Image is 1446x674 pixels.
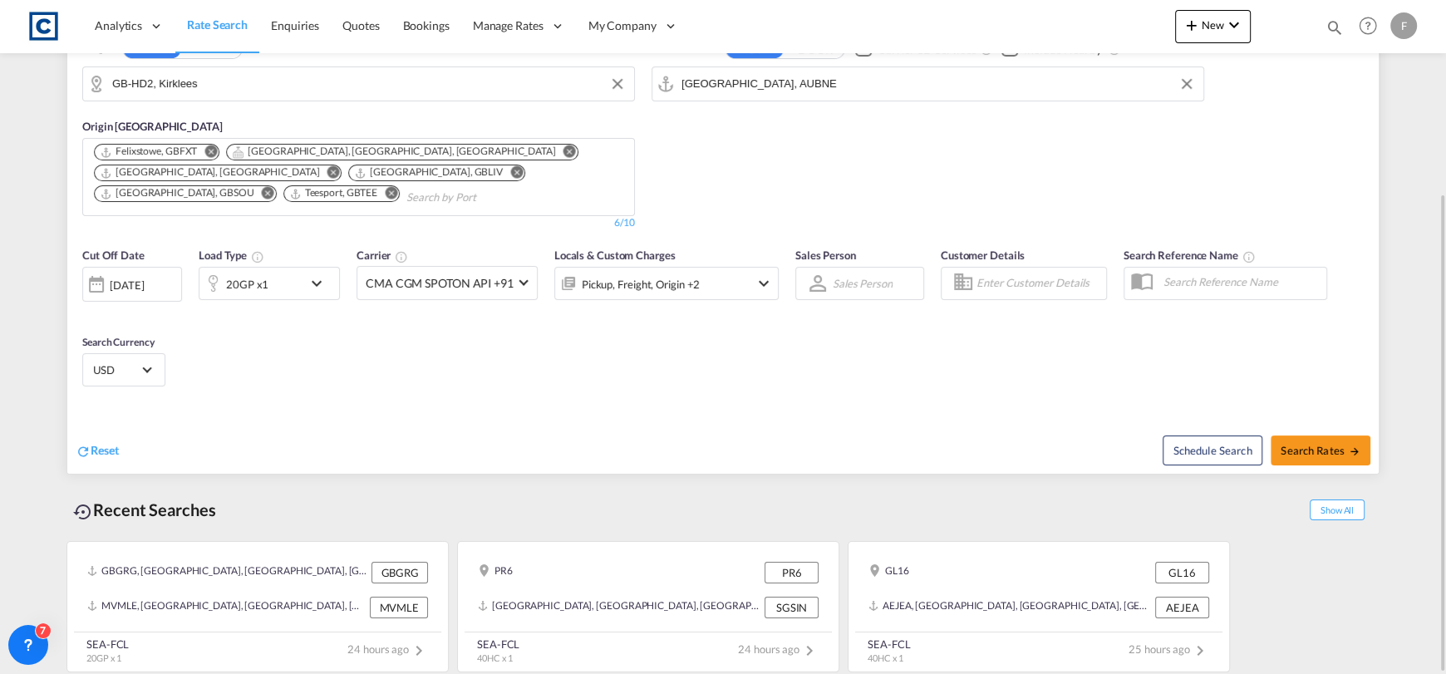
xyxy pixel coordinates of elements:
span: Sales Person [795,248,856,262]
div: Recent Searches [66,491,223,529]
div: Pickup Freight Origin Origin Custom Factory Stuffing [582,273,700,296]
div: SEA-FCL [477,637,519,652]
button: Remove [251,186,276,203]
input: Search by Door [112,71,626,96]
span: Manage Rates [473,17,543,34]
md-icon: icon-chevron-down [307,273,335,293]
input: Search by Port [681,71,1195,96]
md-chips-wrap: Chips container. Use arrow keys to select chips. [91,139,626,211]
button: Search Ratesicon-arrow-right [1271,435,1370,465]
span: CMA CGM SPOTON API +91 [366,275,514,292]
button: Remove [499,165,524,182]
span: Reset [91,443,119,457]
md-icon: icon-information-outline [251,250,264,263]
input: Chips input. [406,184,564,211]
md-checkbox: Checkbox No Ink [1001,40,1102,57]
button: Remove [316,165,341,182]
div: [DATE] [82,267,182,302]
div: Felixstowe, GBFXT [100,145,197,159]
div: AEJEA [1155,597,1209,618]
recent-search-card: GL16 GL16AEJEA, [GEOGRAPHIC_DATA], [GEOGRAPHIC_DATA], [GEOGRAPHIC_DATA], [GEOGRAPHIC_DATA] AEJEAS... [848,541,1230,672]
span: Show All [1310,499,1365,520]
div: [DATE] [110,278,144,293]
md-icon: icon-plus 400-fg [1182,15,1202,35]
img: 1fdb9190129311efbfaf67cbb4249bed.jpeg [25,7,62,45]
md-icon: icon-chevron-right [799,641,819,661]
button: Clear Input [1174,71,1199,96]
div: 20GP x1 [226,273,268,296]
md-icon: Your search will be saved by the below given name [1242,250,1256,263]
span: 20GP x 1 [86,652,121,663]
div: Southampton, GBSOU [100,186,254,200]
md-icon: icon-arrow-right [1349,445,1360,457]
span: Bookings [403,18,450,32]
div: Press delete to remove this chip. [100,165,322,180]
div: PR6 [478,562,513,583]
span: My Company [588,17,657,34]
div: icon-refreshReset [76,442,119,460]
div: Press delete to remove this chip. [354,165,506,180]
span: New [1182,18,1244,32]
div: GBGRG [371,562,428,583]
div: F [1390,12,1417,39]
button: Remove [374,186,399,203]
span: Load Type [199,248,264,262]
span: 24 hours ago [347,642,429,656]
md-icon: icon-chevron-down [1224,15,1244,35]
md-icon: icon-chevron-right [409,641,429,661]
div: AEJEA, Jebel Ali, United Arab Emirates, Middle East, Middle East [868,597,1151,618]
span: Search Reference Name [1124,248,1256,262]
button: Remove [553,145,578,161]
div: SEA-FCL [86,637,129,652]
span: Search Currency [82,336,155,348]
span: Locals & Custom Charges [554,248,676,262]
div: 6/10 [614,216,635,230]
md-input-container: Brisbane, AUBNE [652,67,1203,101]
span: Origin [GEOGRAPHIC_DATA] [82,120,223,133]
div: PR6 [765,562,819,583]
md-icon: icon-chevron-down [754,273,774,293]
span: Analytics [95,17,142,34]
span: 40HC x 1 [477,652,513,663]
span: 24 hours ago [738,642,819,656]
recent-search-card: PR6 PR6[GEOGRAPHIC_DATA], [GEOGRAPHIC_DATA], [GEOGRAPHIC_DATA], [GEOGRAPHIC_DATA], [GEOGRAPHIC_DA... [457,541,839,672]
div: Teesport, GBTEE [289,186,378,200]
input: Enter Customer Details [976,271,1101,296]
span: Carrier [357,248,408,262]
md-icon: icon-refresh [76,444,91,459]
recent-search-card: GBGRG, [GEOGRAPHIC_DATA], [GEOGRAPHIC_DATA], [GEOGRAPHIC_DATA] & [GEOGRAPHIC_DATA], [GEOGRAPHIC_D... [66,541,449,672]
div: Help [1354,12,1390,42]
span: Quotes [342,18,379,32]
div: SGSIN [765,597,819,618]
span: Cut Off Date [82,248,145,262]
button: Note: By default Schedule search will only considerorigin ports, destination ports and cut off da... [1163,435,1262,465]
div: Press delete to remove this chip. [289,186,381,200]
md-icon: icon-magnify [1325,18,1344,37]
span: Help [1354,12,1382,40]
div: Liverpool, GBLIV [354,165,503,180]
div: MVMLE [370,597,428,618]
md-select: Select Currency: $ USDUnited States Dollar [91,357,156,381]
div: Pickup Freight Origin Origin Custom Factory Stuffingicon-chevron-down [554,267,779,300]
button: icon-plus 400-fgNewicon-chevron-down [1175,10,1251,43]
span: Rate Search [187,17,248,32]
div: GL16 [1155,562,1209,583]
div: GL16 [868,562,909,583]
span: Search Rates [1281,444,1360,457]
div: SEA-FCL [868,637,910,652]
div: GBGRG, Grangemouth, United Kingdom, GB & Ireland, Europe [87,562,367,583]
div: Press delete to remove this chip. [232,145,559,159]
div: Press delete to remove this chip. [100,186,258,200]
div: Long Hanborough, OXF, GBLGB [232,145,556,159]
span: USD [93,362,140,377]
button: Remove [194,145,219,161]
md-select: Sales Person [831,271,894,295]
input: Search Reference Name [1155,269,1326,294]
div: Origin DOOR CY GB-HD2, KirkleesOrigin [GEOGRAPHIC_DATA] Chips container. Use arrow keys to select... [67,15,1379,474]
div: 20GP x1icon-chevron-down [199,267,340,300]
md-input-container: GB-HD2, Kirklees [83,67,634,101]
div: Press delete to remove this chip. [100,145,200,159]
md-checkbox: Checkbox No Ink [855,40,976,57]
span: Customer Details [941,248,1025,262]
